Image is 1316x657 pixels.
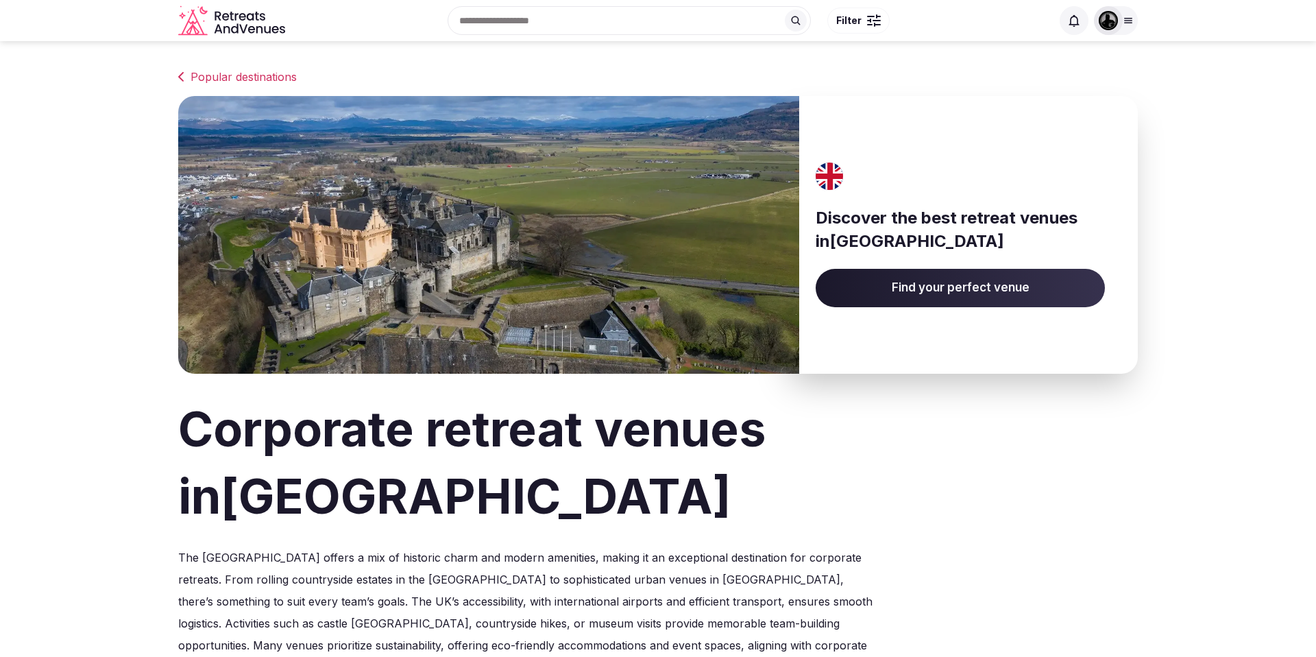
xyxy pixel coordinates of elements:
img: United Kingdom's flag [812,163,849,190]
span: Filter [836,14,862,27]
a: Visit the homepage [178,5,288,36]
a: Popular destinations [178,69,1138,85]
a: Find your perfect venue [816,269,1105,307]
h3: Discover the best retreat venues in [GEOGRAPHIC_DATA] [816,206,1105,252]
img: Alejandro Admin [1099,11,1118,30]
img: Banner image for United Kingdom representative of the country [178,96,799,374]
button: Filter [827,8,890,34]
svg: Retreats and Venues company logo [178,5,288,36]
h1: Corporate retreat venues in [GEOGRAPHIC_DATA] [178,396,1138,530]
